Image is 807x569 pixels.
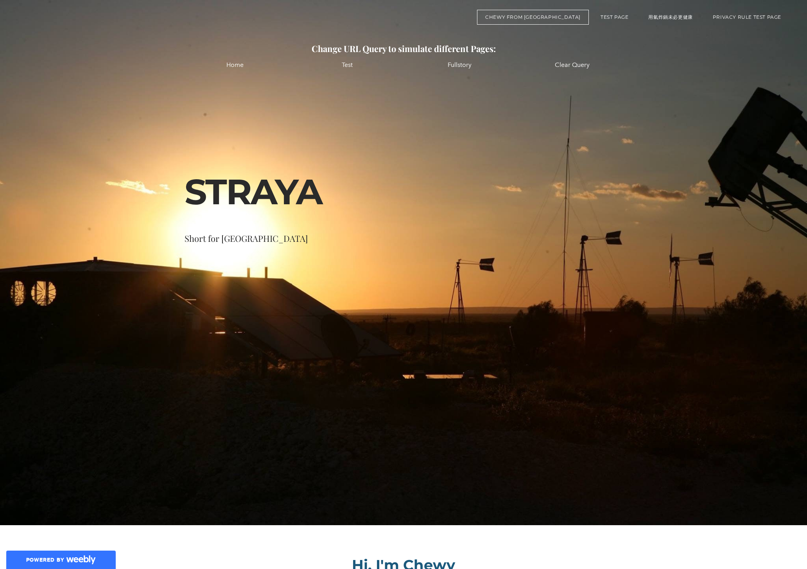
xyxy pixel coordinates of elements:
font: Short for [GEOGRAPHIC_DATA] [185,232,308,244]
a: Powered by [4,545,117,569]
a: 用氣炸鍋未必更健康 [640,10,701,25]
a: Clear Query [555,61,590,68]
a: Test [342,61,353,68]
a: Test Page [592,10,637,25]
a: Home [226,61,244,68]
font: STRAYA [185,170,322,213]
strong: Change URL Query to simulate different Pages: [312,43,496,54]
a: Fullstory [448,61,472,68]
a: Chewy from [GEOGRAPHIC_DATA] [477,10,589,25]
a: Privacy rule test page [705,10,789,25]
